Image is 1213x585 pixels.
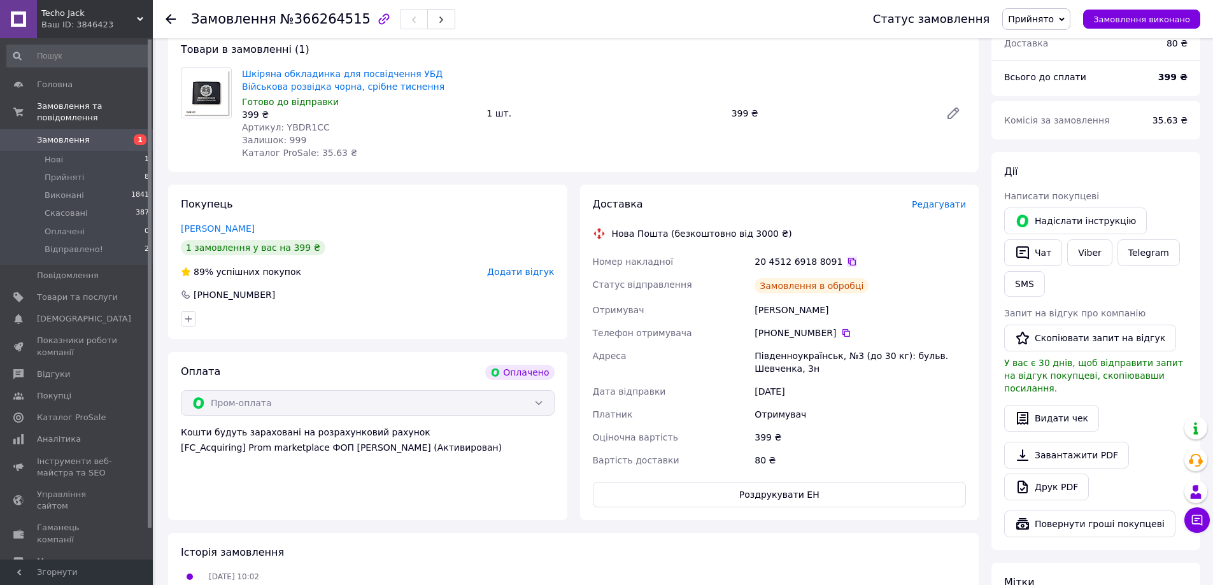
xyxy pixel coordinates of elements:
div: Нова Пошта (безкоштовно від 3000 ₴) [609,227,795,240]
span: Каталог ProSale: 35.63 ₴ [242,148,357,158]
div: 399 ₴ [752,426,968,449]
a: Друк PDF [1004,474,1089,500]
span: Телефон отримувача [593,328,692,338]
div: Кошти будуть зараховані на розрахунковий рахунок [181,426,555,454]
span: Платник [593,409,633,419]
input: Пошук [6,45,150,67]
span: Номер накладної [593,257,674,267]
span: Адреса [593,351,627,361]
span: [DEMOGRAPHIC_DATA] [37,313,131,325]
a: Завантажити PDF [1004,442,1129,469]
span: Всього до сплати [1004,72,1086,82]
span: Нові [45,154,63,166]
div: Отримувач [752,403,968,426]
div: [FC_Acquiring] Prom marketplace ФОП [PERSON_NAME] (Активирован) [181,441,555,454]
span: Виконані [45,190,84,201]
span: 1 [145,154,149,166]
div: Південноукраїнськ, №3 (до 30 кг): бульв. Шевченка, 3н [752,344,968,380]
div: успішних покупок [181,265,301,278]
span: Оплачені [45,226,85,237]
span: Відправлено! [45,244,103,255]
span: Вартість доставки [593,455,679,465]
div: Статус замовлення [873,13,990,25]
div: 1 шт. [481,104,726,122]
span: Артикул: YBDR1CC [242,122,330,132]
span: Доставка [593,198,643,210]
span: 8 [145,172,149,183]
span: Статус відправлення [593,279,692,290]
div: Замовлення в обробці [755,278,869,293]
span: Отримувач [593,305,644,315]
span: Готово до відправки [242,97,339,107]
span: Додати відгук [487,267,554,277]
span: Маркет [37,556,69,567]
span: Залишок: 999 [242,135,306,145]
div: Ваш ID: 3846423 [41,19,153,31]
span: Товари та послуги [37,292,118,303]
span: Відгуки [37,369,70,380]
span: 35.63 ₴ [1153,115,1188,125]
span: Прийняті [45,172,84,183]
span: Дата відправки [593,386,666,397]
span: У вас є 30 днів, щоб відправити запит на відгук покупцеві, скопіювавши посилання. [1004,358,1183,393]
div: Оплачено [485,365,554,380]
b: 399 ₴ [1158,72,1188,82]
div: 80 ₴ [752,449,968,472]
span: [DATE] 10:02 [209,572,259,581]
div: [DATE] [752,380,968,403]
span: Доставка [1004,38,1048,48]
span: Скасовані [45,208,88,219]
span: 0 [145,226,149,237]
div: 20 4512 6918 8091 [755,255,966,268]
span: Замовлення [37,134,90,146]
span: 2 [145,244,149,255]
span: Написати покупцеві [1004,191,1099,201]
button: Надіслати інструкцію [1004,208,1147,234]
span: Товари в замовленні (1) [181,43,309,55]
a: Telegram [1117,239,1180,266]
span: Редагувати [912,199,966,209]
span: Дії [1004,166,1018,178]
div: [PHONE_NUMBER] [192,288,276,301]
span: Головна [37,79,73,90]
span: 387 [136,208,149,219]
span: 1 [134,134,146,145]
span: Покупець [181,198,233,210]
button: Роздрукувати ЕН [593,482,967,507]
span: Повідомлення [37,270,99,281]
a: Редагувати [940,101,966,126]
a: [PERSON_NAME] [181,223,255,234]
button: Повернути гроші покупцеві [1004,511,1175,537]
button: Видати чек [1004,405,1099,432]
span: Techo Jack [41,8,137,19]
a: Viber [1067,239,1112,266]
div: 399 ₴ [242,108,476,121]
span: Управління сайтом [37,489,118,512]
button: Скопіювати запит на відгук [1004,325,1176,351]
span: Гаманець компанії [37,522,118,545]
span: Покупці [37,390,71,402]
span: Інструменти веб-майстра та SEO [37,456,118,479]
span: №366264515 [280,11,371,27]
div: [PERSON_NAME] [752,299,968,321]
span: Замовлення та повідомлення [37,101,153,123]
span: Оплата [181,365,220,377]
img: Шкіряна обкладинка для посвідчення УБД Військова розвідка чорна, срібне тиснення [181,68,231,118]
button: Чат з покупцем [1184,507,1210,533]
button: SMS [1004,271,1045,297]
div: 80 ₴ [1159,29,1195,57]
span: Аналітика [37,433,81,445]
button: Замовлення виконано [1083,10,1200,29]
span: Замовлення [191,11,276,27]
div: Повернутися назад [166,13,176,25]
div: 399 ₴ [727,104,935,122]
span: Оціночна вартість [593,432,678,442]
a: Шкіряна обкладинка для посвідчення УБД Військова розвідка чорна, срібне тиснення [242,69,444,92]
span: 89% [194,267,213,277]
span: Прийнято [1008,14,1054,24]
div: 1 замовлення у вас на 399 ₴ [181,240,325,255]
span: Замовлення виконано [1093,15,1190,24]
span: Історія замовлення [181,546,284,558]
button: Чат [1004,239,1062,266]
span: Запит на відгук про компанію [1004,308,1146,318]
